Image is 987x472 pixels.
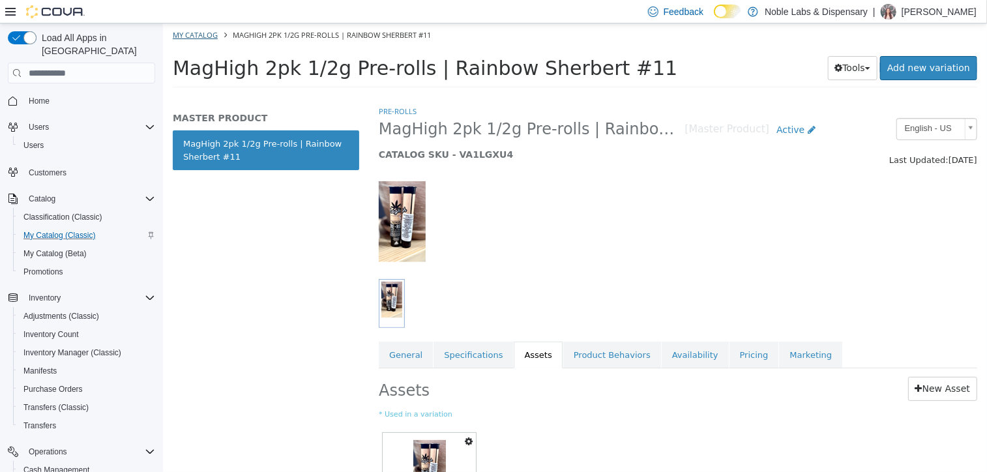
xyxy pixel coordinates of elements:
[13,344,160,362] button: Inventory Manager (Classic)
[786,132,814,141] span: [DATE]
[23,212,102,222] span: Classification (Classic)
[18,418,155,434] span: Transfers
[216,125,660,137] h5: CATALOG SKU - VA1LGXU4
[3,443,160,461] button: Operations
[3,118,160,136] button: Users
[23,248,87,259] span: My Catalog (Beta)
[23,444,72,460] button: Operations
[23,384,83,394] span: Purchase Orders
[18,363,62,379] a: Manifests
[400,318,498,346] a: Product Behaviors
[522,101,607,111] small: [Master Product]
[10,7,55,16] a: My Catalog
[13,398,160,417] button: Transfers (Classic)
[23,119,155,135] span: Users
[23,420,56,431] span: Transfers
[23,329,79,340] span: Inventory Count
[3,190,160,208] button: Catalog
[18,228,101,243] a: My Catalog (Classic)
[664,5,703,18] span: Feedback
[13,263,160,281] button: Promotions
[13,244,160,263] button: My Catalog (Beta)
[18,327,155,342] span: Inventory Count
[13,307,160,325] button: Adjustments (Classic)
[13,136,160,155] button: Users
[216,318,270,346] a: General
[18,308,104,324] a: Adjustments (Classic)
[29,168,66,178] span: Customers
[37,31,155,57] span: Load All Apps in [GEOGRAPHIC_DATA]
[23,93,55,109] a: Home
[765,4,868,20] p: Noble Labs & Dispensary
[23,366,57,376] span: Manifests
[216,83,254,93] a: Pre-rolls
[717,33,814,57] a: Add new variation
[665,33,715,57] button: Tools
[18,209,155,225] span: Classification (Classic)
[18,381,155,397] span: Purchase Orders
[23,230,96,241] span: My Catalog (Classic)
[23,191,155,207] span: Catalog
[13,208,160,226] button: Classification (Classic)
[13,380,160,398] button: Purchase Orders
[714,18,714,19] span: Dark Mode
[18,345,155,361] span: Inventory Manager (Classic)
[18,264,155,280] span: Promotions
[23,402,89,413] span: Transfers (Classic)
[23,191,61,207] button: Catalog
[23,165,72,181] a: Customers
[10,89,196,100] h5: MASTER PRODUCT
[18,327,84,342] a: Inventory Count
[714,5,741,18] input: Dark Mode
[23,444,155,460] span: Operations
[351,318,399,346] a: Assets
[18,308,155,324] span: Adjustments (Classic)
[18,400,155,415] span: Transfers (Classic)
[18,138,49,153] a: Users
[873,4,876,20] p: |
[13,325,160,344] button: Inventory Count
[23,347,121,358] span: Inventory Manager (Classic)
[606,95,660,119] a: Active
[733,95,814,117] a: English - US
[3,91,160,110] button: Home
[18,345,126,361] a: Inventory Manager (Classic)
[216,353,452,377] h2: Assets
[13,362,160,380] button: Manifests
[216,158,263,256] img: 150
[23,311,99,321] span: Adjustments (Classic)
[26,5,85,18] img: Cova
[23,119,54,135] button: Users
[3,162,160,181] button: Customers
[23,267,63,277] span: Promotions
[18,381,88,397] a: Purchase Orders
[18,400,94,415] a: Transfers (Classic)
[23,140,44,151] span: Users
[18,246,92,261] a: My Catalog (Beta)
[23,93,155,109] span: Home
[23,290,66,306] button: Inventory
[18,246,155,261] span: My Catalog (Beta)
[29,122,49,132] span: Users
[271,318,350,346] a: Specifications
[13,226,160,244] button: My Catalog (Classic)
[70,7,268,16] span: MagHigh 2pk 1/2g Pre-rolls | Rainbow Sherbert #11
[734,95,797,115] span: English - US
[23,164,155,180] span: Customers
[29,293,61,303] span: Inventory
[18,138,155,153] span: Users
[18,209,108,225] a: Classification (Classic)
[18,228,155,243] span: My Catalog (Classic)
[902,4,977,20] p: [PERSON_NAME]
[13,417,160,435] button: Transfers
[10,107,196,147] a: MagHigh 2pk 1/2g Pre-rolls | Rainbow Sherbert #11
[3,289,160,307] button: Inventory
[18,363,155,379] span: Manifests
[726,132,786,141] span: Last Updated:
[29,447,67,457] span: Operations
[216,386,814,397] small: * Used in a variation
[23,290,155,306] span: Inventory
[881,4,896,20] div: Patricia Allen
[18,418,61,434] a: Transfers
[29,96,50,106] span: Home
